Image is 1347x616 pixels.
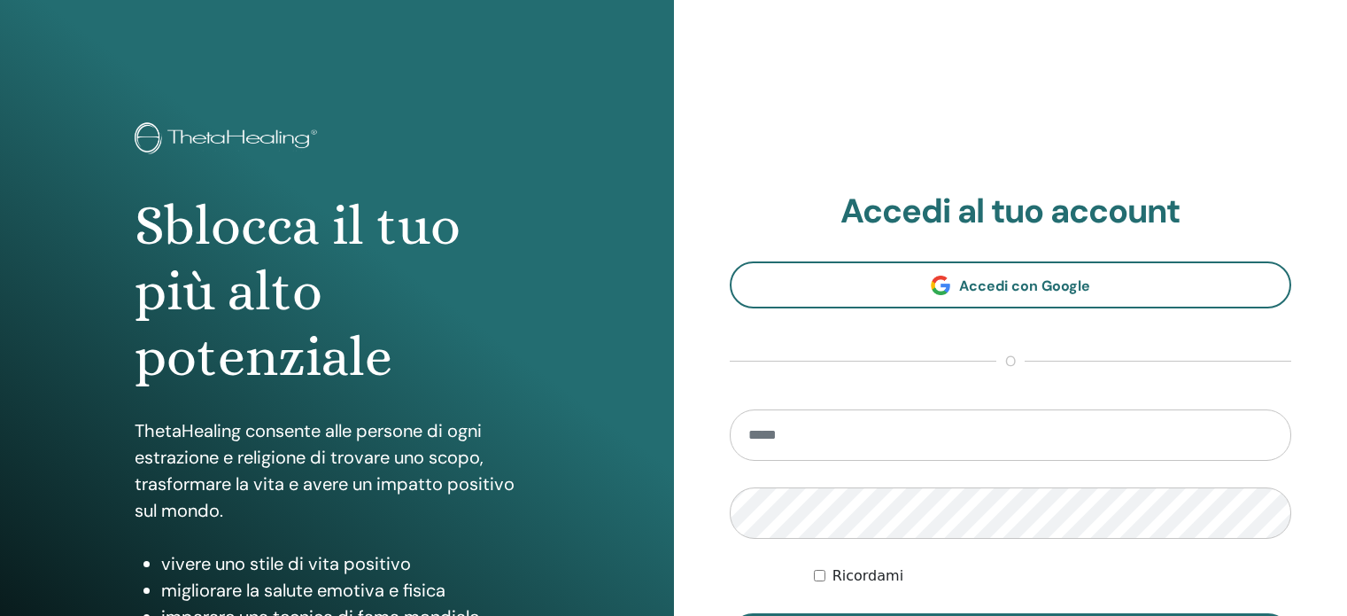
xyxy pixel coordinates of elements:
p: ThetaHealing consente alle persone di ogni estrazione e religione di trovare uno scopo, trasforma... [135,417,539,524]
div: Keep me authenticated indefinitely or until I manually logout [814,565,1291,587]
a: Accedi con Google [730,261,1292,308]
li: vivere uno stile di vita positivo [161,550,539,577]
span: o [996,351,1025,372]
li: migliorare la salute emotiva e fisica [161,577,539,604]
span: Accedi con Google [959,277,1090,295]
h2: Accedi al tuo account [730,191,1292,232]
label: Ricordami [832,565,903,587]
h1: Sblocca il tuo più alto potenziale [135,193,539,391]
